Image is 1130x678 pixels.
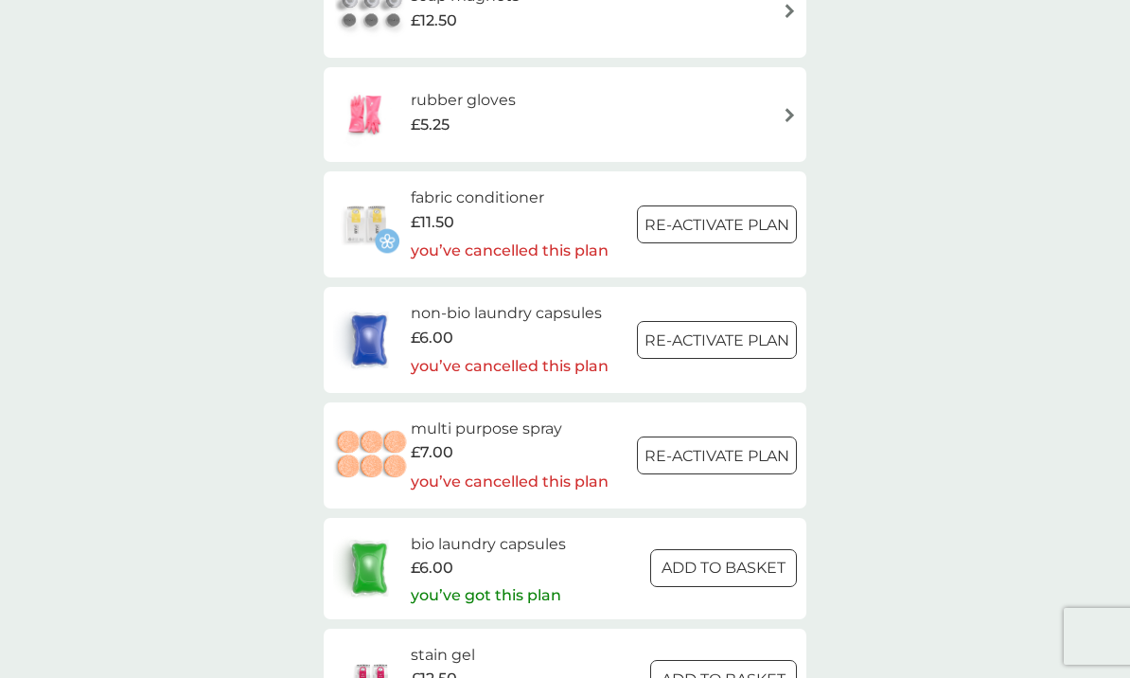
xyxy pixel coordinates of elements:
h6: rubber gloves [411,88,516,113]
img: arrow right [783,4,797,18]
span: £12.50 [411,9,457,33]
h6: bio laundry capsules [411,532,566,557]
button: Re-activate Plan [637,321,797,359]
h6: multi purpose spray [411,417,609,441]
span: £5.25 [411,113,450,137]
p: Re-activate Plan [644,444,789,469]
h6: fabric conditioner [411,186,609,210]
p: you’ve cancelled this plan [411,354,609,379]
p: Re-activate Plan [644,329,789,353]
span: £11.50 [411,210,454,235]
h6: stain gel [411,643,561,668]
button: Re-activate Plan [637,437,797,474]
p: ADD TO BASKET [662,556,786,580]
p: you’ve cancelled this plan [411,239,609,263]
img: non-bio laundry capsules [333,307,405,373]
p: Re-activate Plan [644,213,789,238]
span: £7.00 [411,440,453,465]
span: £6.00 [411,556,453,580]
img: multi purpose spray [333,422,411,489]
span: £6.00 [411,326,453,350]
img: bio laundry capsules [333,535,405,601]
p: you’ve cancelled this plan [411,470,609,494]
img: fabric conditioner [333,191,399,258]
p: you’ve got this plan [411,583,561,608]
img: arrow right [783,108,797,122]
img: rubber gloves [333,81,399,148]
h6: non-bio laundry capsules [411,301,609,326]
button: Re-activate Plan [637,205,797,243]
button: ADD TO BASKET [650,549,797,587]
